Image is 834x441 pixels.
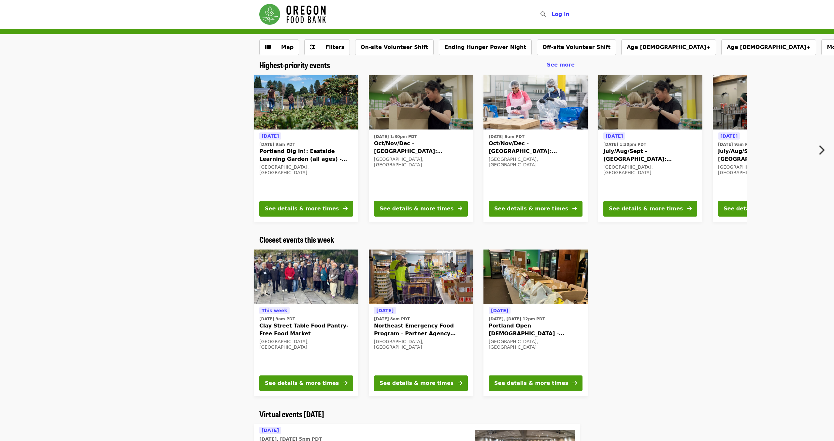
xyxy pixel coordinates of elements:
button: See details & more times [374,375,468,391]
i: arrow-right icon [458,380,462,386]
time: [DATE] 9am PDT [259,142,295,147]
button: See details & more times [489,201,582,217]
div: [GEOGRAPHIC_DATA], [GEOGRAPHIC_DATA] [374,157,468,168]
div: See details & more times [380,379,453,387]
div: [GEOGRAPHIC_DATA], [GEOGRAPHIC_DATA] [259,164,353,175]
img: Clay Street Table Food Pantry- Free Food Market organized by Oregon Food Bank [254,250,358,304]
i: arrow-right icon [572,205,577,212]
span: July/Aug/Sept - [GEOGRAPHIC_DATA]: Repack/Sort (age [DEMOGRAPHIC_DATA]+) [603,147,697,163]
button: On-site Volunteer Shift [355,39,434,55]
div: [GEOGRAPHIC_DATA], [GEOGRAPHIC_DATA] [718,164,812,175]
i: arrow-right icon [687,205,692,212]
span: Filters [325,44,344,50]
time: [DATE] 8am PDT [374,316,410,322]
i: arrow-right icon [343,380,348,386]
div: See details & more times [724,205,798,213]
button: Age [DEMOGRAPHIC_DATA]+ [721,39,816,55]
div: See details & more times [494,379,568,387]
span: [DATE] [491,308,508,313]
div: See details & more times [265,205,339,213]
input: Search [550,7,555,22]
button: Off-site Volunteer Shift [537,39,616,55]
div: [GEOGRAPHIC_DATA], [GEOGRAPHIC_DATA] [374,339,468,350]
a: See details for "July/Aug/Sept - Portland: Repack/Sort (age 16+)" [713,75,817,222]
span: Portland Dig In!: Eastside Learning Garden (all ages) - Aug/Sept/Oct [259,147,353,163]
img: July/Aug/Sept - Portland: Repack/Sort (age 8+) organized by Oregon Food Bank [598,75,702,130]
button: Ending Hunger Power Night [439,39,532,55]
button: See details & more times [603,201,697,217]
button: Filters (0 selected) [304,39,350,55]
img: July/Aug/Sept - Portland: Repack/Sort (age 16+) organized by Oregon Food Bank [713,75,817,130]
a: Closest events this week [259,235,334,244]
time: [DATE] 1:30pm PDT [374,134,417,140]
span: [DATE] [262,133,279,139]
time: [DATE] 9am PDT [489,134,525,140]
img: Northeast Emergency Food Program - Partner Agency Support organized by Oregon Food Bank [369,250,473,304]
img: Portland Dig In!: Eastside Learning Garden (all ages) - Aug/Sept/Oct organized by Oregon Food Bank [254,75,358,130]
i: arrow-right icon [572,380,577,386]
a: See details for "Oct/Nov/Dec - Beaverton: Repack/Sort (age 10+)" [483,75,588,222]
i: search icon [540,11,546,17]
span: Oct/Nov/Dec - [GEOGRAPHIC_DATA]: Repack/Sort (age [DEMOGRAPHIC_DATA]+) [374,140,468,155]
div: [GEOGRAPHIC_DATA], [GEOGRAPHIC_DATA] [603,164,697,175]
span: Clay Street Table Food Pantry- Free Food Market [259,322,353,338]
span: Highest-priority events [259,59,330,70]
i: chevron-right icon [818,144,825,156]
div: [GEOGRAPHIC_DATA], [GEOGRAPHIC_DATA] [259,339,353,350]
a: Highest-priority events [259,60,330,70]
i: arrow-right icon [458,205,462,212]
a: See details for "July/Aug/Sept - Portland: Repack/Sort (age 8+)" [598,75,702,222]
button: Show map view [259,39,299,55]
a: See more [547,61,575,69]
img: Portland Open Bible - Partner Agency Support (16+) organized by Oregon Food Bank [483,250,588,304]
span: Closest events this week [259,234,334,245]
button: See details & more times [718,201,812,217]
div: See details & more times [494,205,568,213]
button: See details & more times [489,375,582,391]
span: [DATE] [262,428,279,433]
button: See details & more times [259,375,353,391]
button: Next item [812,141,834,159]
a: See details for "Portland Open Bible - Partner Agency Support (16+)" [483,250,588,396]
button: Log in [546,8,575,21]
span: Virtual events [DATE] [259,408,324,419]
span: See more [547,62,575,68]
i: sliders-h icon [310,44,315,50]
a: See details for "Portland Dig In!: Eastside Learning Garden (all ages) - Aug/Sept/Oct" [254,75,358,222]
div: [GEOGRAPHIC_DATA], [GEOGRAPHIC_DATA] [489,339,582,350]
div: Closest events this week [254,235,580,244]
button: See details & more times [259,201,353,217]
a: See details for "Oct/Nov/Dec - Portland: Repack/Sort (age 8+)" [369,75,473,222]
img: Oregon Food Bank - Home [259,4,326,25]
time: [DATE] 1:30pm PDT [603,142,646,147]
a: See details for "Northeast Emergency Food Program - Partner Agency Support" [369,250,473,396]
button: Age [DEMOGRAPHIC_DATA]+ [621,39,716,55]
span: Log in [552,11,569,17]
span: [DATE] [606,133,623,139]
div: See details & more times [609,205,683,213]
div: Highest-priority events [254,60,580,70]
img: Oct/Nov/Dec - Portland: Repack/Sort (age 8+) organized by Oregon Food Bank [369,75,473,130]
div: See details & more times [265,379,339,387]
button: See details & more times [374,201,468,217]
span: July/Aug/Sept - [GEOGRAPHIC_DATA]: Repack/Sort (age [DEMOGRAPHIC_DATA]+) [718,147,812,163]
a: See details for "Clay Street Table Food Pantry- Free Food Market" [254,250,358,396]
span: [DATE] [720,133,738,139]
time: [DATE], [DATE] 12pm PDT [489,316,545,322]
span: [DATE] [376,308,394,313]
i: arrow-right icon [343,205,348,212]
span: Northeast Emergency Food Program - Partner Agency Support [374,322,468,338]
time: [DATE] 9am PDT [718,142,754,147]
span: Map [281,44,294,50]
img: Oct/Nov/Dec - Beaverton: Repack/Sort (age 10+) organized by Oregon Food Bank [483,75,588,130]
span: This week [262,308,287,313]
span: Oct/Nov/Dec - [GEOGRAPHIC_DATA]: Repack/Sort (age [DEMOGRAPHIC_DATA]+) [489,140,582,155]
i: map icon [265,44,271,50]
time: [DATE] 9am PDT [259,316,295,322]
div: See details & more times [380,205,453,213]
div: [GEOGRAPHIC_DATA], [GEOGRAPHIC_DATA] [489,157,582,168]
span: Portland Open [DEMOGRAPHIC_DATA] - Partner Agency Support (16+) [489,322,582,338]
